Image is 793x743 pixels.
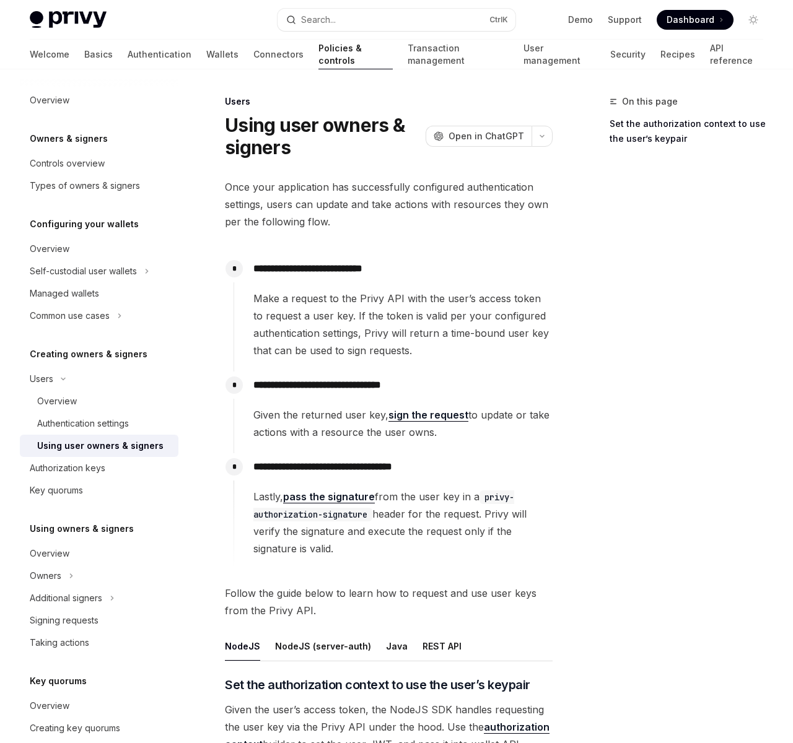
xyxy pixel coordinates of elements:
[30,217,139,232] h5: Configuring your wallets
[743,10,763,30] button: Toggle dark mode
[30,40,69,69] a: Welcome
[30,308,110,323] div: Common use cases
[30,156,105,171] div: Controls overview
[30,635,89,650] div: Taking actions
[20,152,178,175] a: Controls overview
[278,9,515,31] button: Open search
[423,632,462,661] div: REST API
[225,114,421,159] h1: Using user owners & signers
[489,15,508,25] span: Ctrl K
[408,40,509,69] a: Transaction management
[37,438,164,453] div: Using user owners & signers
[20,238,178,260] a: Overview
[283,490,375,503] a: pass the signature
[30,286,99,301] div: Managed wallets
[225,95,553,108] div: Users
[30,264,137,279] div: Self-custodial user wallets
[20,435,178,457] a: Using user owners & signers
[426,126,532,147] button: Open in ChatGPT
[20,390,178,412] a: Overview
[253,290,552,359] span: Make a request to the Privy API with the user’s access token to request a user key. If the token ...
[20,260,178,282] button: Toggle Self-custodial user wallets section
[30,613,99,628] div: Signing requests
[225,178,553,230] span: Once your application has successfully configured authentication settings, users can update and t...
[20,479,178,502] a: Key quorums
[225,676,530,693] span: Set the authorization context to use the user’s keypair
[253,488,552,557] span: Lastly, from the user key in a header for the request. Privy will verify the signature and execut...
[20,695,178,717] a: Overview
[667,14,714,26] span: Dashboard
[30,347,147,362] h5: Creating owners & signers
[20,89,178,111] a: Overview
[622,94,678,109] span: On this page
[449,130,524,142] span: Open in ChatGPT
[30,241,69,256] div: Overview
[30,591,102,606] div: Additional signers
[20,632,178,654] a: Taking actions
[20,457,178,479] a: Authorization keys
[660,40,695,69] a: Recipes
[524,40,595,69] a: User management
[30,568,61,583] div: Owners
[30,674,87,689] h5: Key quorums
[206,40,239,69] a: Wallets
[30,93,69,108] div: Overview
[20,542,178,565] a: Overview
[301,12,336,27] div: Search...
[710,40,763,69] a: API reference
[84,40,113,69] a: Basics
[37,416,129,431] div: Authentication settings
[30,698,69,713] div: Overview
[30,546,69,561] div: Overview
[30,521,134,536] h5: Using owners & signers
[20,609,178,632] a: Signing requests
[253,406,552,441] span: Given the returned user key, to update or take actions with a resource the user owns.
[30,178,140,193] div: Types of owners & signers
[610,40,646,69] a: Security
[225,584,553,619] span: Follow the guide below to learn how to request and use user keys from the Privy API.
[30,721,120,736] div: Creating key quorums
[20,305,178,327] button: Toggle Common use cases section
[30,483,83,498] div: Key quorums
[657,10,734,30] a: Dashboard
[318,40,393,69] a: Policies & controls
[388,409,468,422] a: sign the request
[20,717,178,739] a: Creating key quorums
[37,394,77,409] div: Overview
[20,282,178,305] a: Managed wallets
[225,632,260,661] div: NodeJS
[275,632,371,661] div: NodeJS (server-auth)
[20,565,178,587] button: Toggle Owners section
[30,11,107,28] img: light logo
[30,131,108,146] h5: Owners & signers
[20,412,178,435] a: Authentication settings
[386,632,408,661] div: Java
[253,40,304,69] a: Connectors
[568,14,593,26] a: Demo
[20,368,178,390] button: Toggle Users section
[30,461,105,476] div: Authorization keys
[608,14,642,26] a: Support
[20,587,178,609] button: Toggle Additional signers section
[610,114,773,149] a: Set the authorization context to use the user’s keypair
[128,40,191,69] a: Authentication
[20,175,178,197] a: Types of owners & signers
[30,371,53,386] div: Users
